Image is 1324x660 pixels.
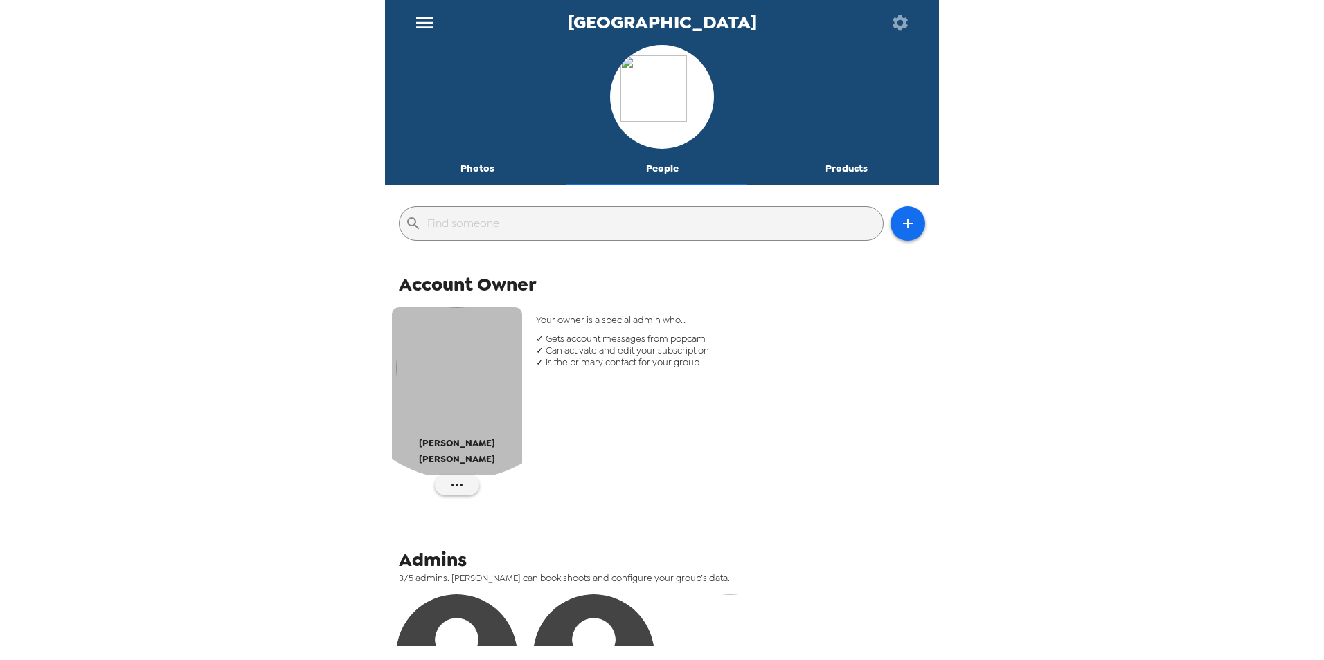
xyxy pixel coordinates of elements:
[392,435,522,468] span: [PERSON_NAME] [PERSON_NAME]
[399,272,537,297] span: Account Owner
[536,333,926,345] span: ✓ Gets account messages from popcam
[536,356,926,368] span: ✓ Is the primary contact for your group
[399,547,467,572] span: Admins
[570,152,755,185] button: People
[427,212,877,235] input: Find someone
[754,152,939,185] button: Products
[536,314,926,326] span: Your owner is a special admin who…
[385,152,570,185] button: Photos
[536,345,926,356] span: ✓ Can activate and edit your subscription
[392,307,522,475] button: [PERSON_NAME] [PERSON_NAME]
[620,55,704,138] img: org logo
[568,13,757,32] span: [GEOGRAPHIC_DATA]
[399,572,936,584] span: 3/5 admins. [PERSON_NAME] can book shoots and configure your group’s data.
